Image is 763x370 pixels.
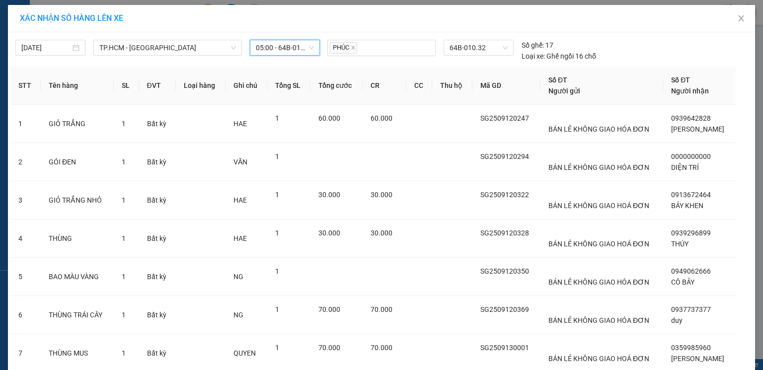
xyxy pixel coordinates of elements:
span: Người nhận [671,87,709,95]
span: Số ghế: [522,40,544,51]
span: BÁN LẺ KHÔNG GIAO HÓA ĐƠN [548,163,649,171]
td: Bất kỳ [139,143,176,181]
span: HAE [233,196,247,204]
td: GIỎ TRẮNG [41,105,114,143]
th: SL [114,67,139,105]
span: SG2509120322 [480,191,529,199]
span: 1 [122,158,126,166]
span: 1 [275,191,279,199]
span: BÁN LẺ KHÔNG GIAO HOÁ ĐƠN [548,202,649,210]
th: ĐVT [139,67,176,105]
span: CÔ BẢY [671,278,694,286]
span: 60.000 [371,114,392,122]
th: Thu hộ [432,67,472,105]
td: BAO MÀU VÀNG [41,258,114,296]
td: Bất kỳ [139,258,176,296]
span: 1 [122,120,126,128]
span: NG [233,273,243,281]
span: 1 [122,196,126,204]
span: 0359985960 [671,344,711,352]
span: 0949062666 [671,267,711,275]
span: 70.000 [318,344,340,352]
span: NG [233,311,243,319]
span: Loại xe: [522,51,545,62]
span: 30.000 [318,229,340,237]
span: THÚY [671,240,688,248]
td: Bất kỳ [139,105,176,143]
span: 0913672464 [671,191,711,199]
td: 2 [10,143,41,181]
button: Close [727,5,755,33]
span: BÁN LẺ KHÔNG GIAO HOÁ ĐƠN [548,355,649,363]
span: Số ĐT [671,76,690,84]
span: BẢY KHEN [671,202,703,210]
span: 0937737377 [671,305,711,313]
td: GIỎ TRẮNG NHỎ [41,181,114,220]
th: Mã GD [472,67,540,105]
td: 4 [10,220,41,258]
span: XÁC NHẬN SỐ HÀNG LÊN XE [20,13,123,23]
span: close [351,45,356,50]
span: BÁN LẺ KHÔNG GIAO HÓA ĐƠN [548,278,649,286]
span: 1 [122,273,126,281]
span: SG2509120350 [480,267,529,275]
td: Bất kỳ [139,220,176,258]
th: Tổng SL [267,67,310,105]
span: 30.000 [371,229,392,237]
span: BÁN LẺ KHÔNG GIAO HÓA ĐƠN [548,316,649,324]
td: GÓI ĐEN [41,143,114,181]
span: 1 [275,152,279,160]
span: 05:00 - 64B-010.32 [256,40,314,55]
span: 0939642828 [671,114,711,122]
th: CC [406,67,433,105]
span: 70.000 [371,305,392,313]
span: 1 [122,349,126,357]
td: 5 [10,258,41,296]
span: 1 [275,344,279,352]
span: [PERSON_NAME] [671,355,724,363]
span: PHÚC [330,42,357,54]
span: 60.000 [318,114,340,122]
span: 1 [275,229,279,237]
span: TP.HCM - Vĩnh Long [99,40,236,55]
span: 1 [275,305,279,313]
td: 1 [10,105,41,143]
span: 0000000000 [671,152,711,160]
th: Ghi chú [226,67,267,105]
span: 70.000 [371,344,392,352]
span: HAE [233,234,247,242]
span: 0939296899 [671,229,711,237]
td: Bất kỳ [139,296,176,334]
td: THÙNG TRÁI CÂY [41,296,114,334]
td: THÙNG [41,220,114,258]
span: 1 [275,267,279,275]
span: SG2509120328 [480,229,529,237]
th: STT [10,67,41,105]
div: Ghế ngồi 16 chỗ [522,51,596,62]
td: Bất kỳ [139,181,176,220]
span: close [737,14,745,22]
td: 6 [10,296,41,334]
th: Tổng cước [310,67,362,105]
span: HAE [233,120,247,128]
span: VĂN [233,158,247,166]
div: 17 [522,40,553,51]
span: SG2509120294 [480,152,529,160]
th: Loại hàng [176,67,226,105]
span: 30.000 [371,191,392,199]
span: 64B-010.32 [450,40,507,55]
span: Số ĐT [548,76,567,84]
span: 1 [122,234,126,242]
span: SG2509130001 [480,344,529,352]
span: duy [671,316,683,324]
span: 1 [122,311,126,319]
span: QUYEN [233,349,256,357]
input: 13/09/2025 [21,42,71,53]
th: Tên hàng [41,67,114,105]
span: 70.000 [318,305,340,313]
span: 30.000 [318,191,340,199]
span: 1 [275,114,279,122]
span: SG2509120369 [480,305,529,313]
th: CR [363,67,406,105]
td: 3 [10,181,41,220]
